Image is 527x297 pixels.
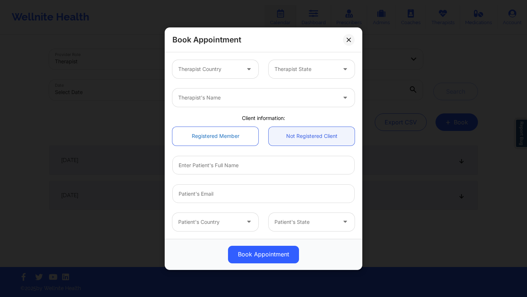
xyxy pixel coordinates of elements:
[167,114,360,122] div: Client information:
[228,245,299,263] button: Book Appointment
[172,155,355,174] input: Enter Patient's Full Name
[172,184,355,203] input: Patient's Email
[172,127,258,145] a: Registered Member
[269,127,355,145] a: Not Registered Client
[172,35,241,45] h2: Book Appointment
